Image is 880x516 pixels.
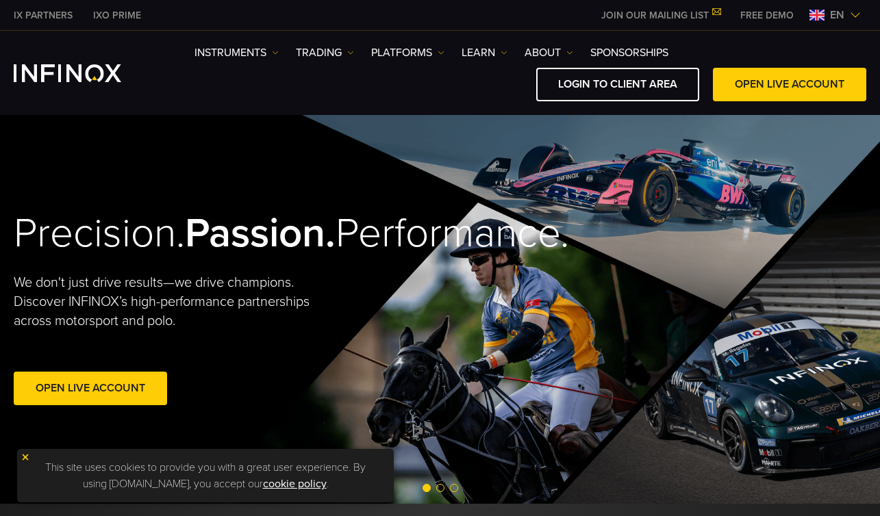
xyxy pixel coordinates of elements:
span: Go to slide 2 [436,484,444,492]
a: INFINOX Logo [14,64,153,82]
a: INFINOX MENU [730,8,804,23]
a: TRADING [296,44,354,61]
a: cookie policy [263,477,327,491]
img: yellow close icon [21,452,30,462]
a: OPEN LIVE ACCOUNT [713,68,866,101]
span: Go to slide 3 [450,484,458,492]
a: PLATFORMS [371,44,444,61]
a: Open Live Account [14,372,167,405]
a: ABOUT [525,44,573,61]
h2: Precision. Performance. [14,209,397,259]
a: JOIN OUR MAILING LIST [591,10,730,21]
a: INFINOX [3,8,83,23]
a: Learn [462,44,507,61]
a: Instruments [194,44,279,61]
span: Go to slide 1 [423,484,431,492]
a: SPONSORSHIPS [590,44,668,61]
p: This site uses cookies to provide you with a great user experience. By using [DOMAIN_NAME], you a... [24,456,387,495]
a: INFINOX [83,8,151,23]
p: We don't just drive results—we drive champions. Discover INFINOX’s high-performance partnerships ... [14,273,320,331]
strong: Passion. [185,209,336,258]
span: en [825,7,850,23]
a: LOGIN TO CLIENT AREA [536,68,699,101]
